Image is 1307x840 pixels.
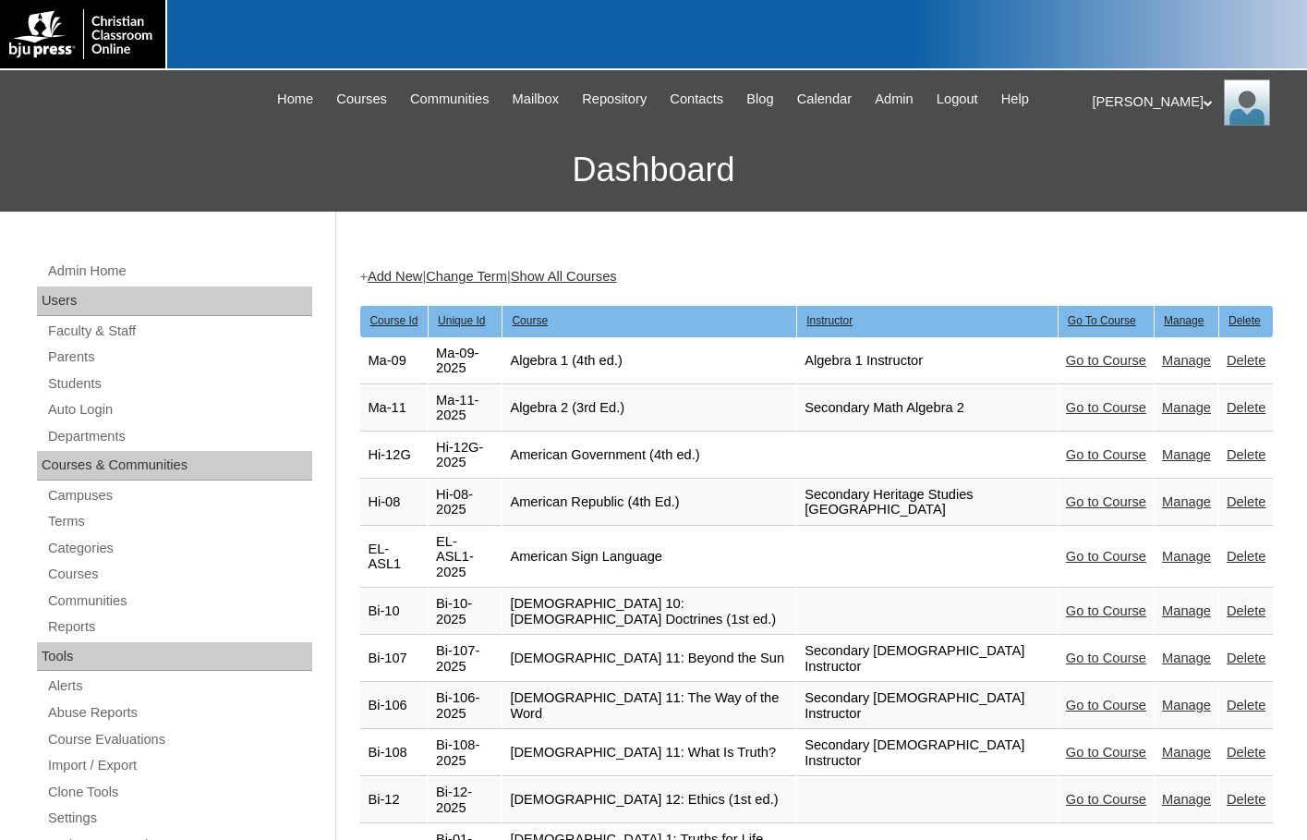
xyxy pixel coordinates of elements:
[429,730,502,776] td: Bi-108-2025
[1162,698,1211,712] a: Manage
[797,683,1058,729] td: Secondary [DEMOGRAPHIC_DATA] Instructor
[1093,79,1289,126] div: [PERSON_NAME]
[429,338,502,384] td: Ma-09-2025
[511,269,617,284] a: Show All Courses
[806,314,853,327] u: Instructor
[9,128,1298,212] h3: Dashboard
[1001,89,1029,110] span: Help
[46,260,312,283] a: Admin Home
[502,385,796,432] td: Algebra 2 (3rd Ed.)
[429,777,502,823] td: Bi-12-2025
[512,314,548,327] u: Course
[1164,314,1204,327] u: Manage
[797,338,1058,384] td: Algebra 1 Instructor
[1227,494,1265,509] a: Delete
[429,589,502,635] td: Bi-10-2025
[502,683,796,729] td: [DEMOGRAPHIC_DATA] 11: The Way of the Word
[1066,603,1146,618] a: Go to Course
[360,480,428,526] td: Hi-08
[46,398,312,421] a: Auto Login
[1227,651,1265,665] a: Delete
[1066,792,1146,807] a: Go to Course
[429,683,502,729] td: Bi-106-2025
[660,89,732,110] a: Contacts
[1162,447,1211,462] a: Manage
[1066,400,1146,415] a: Go to Course
[401,89,499,110] a: Communities
[1066,353,1146,368] a: Go to Course
[1162,792,1211,807] a: Manage
[1227,549,1265,564] a: Delete
[360,385,428,432] td: Ma-11
[360,636,428,682] td: Bi-107
[1162,400,1211,415] a: Manage
[502,589,796,635] td: [DEMOGRAPHIC_DATA] 10: [DEMOGRAPHIC_DATA] Doctrines (1st ed.)
[1066,549,1146,564] a: Go to Course
[1224,79,1270,126] img: Melanie Sevilla
[1066,494,1146,509] a: Go to Course
[268,89,322,110] a: Home
[1162,651,1211,665] a: Manage
[1227,400,1265,415] a: Delete
[1066,651,1146,665] a: Go to Course
[670,89,723,110] span: Contacts
[46,615,312,639] a: Reports
[46,510,312,533] a: Terms
[359,267,1274,286] div: + | |
[797,730,1058,776] td: Secondary [DEMOGRAPHIC_DATA] Instructor
[360,527,428,589] td: EL-ASL1
[327,89,396,110] a: Courses
[1227,698,1265,712] a: Delete
[410,89,490,110] span: Communities
[37,286,312,316] div: Users
[429,385,502,432] td: Ma-11-2025
[46,372,312,396] a: Students
[429,480,502,526] td: Hi-08-2025
[502,432,796,479] td: American Government (4th ed.)
[503,89,569,110] a: Mailbox
[360,432,428,479] td: Hi-12G
[502,527,796,589] td: American Sign Language
[797,480,1058,526] td: Secondary Heritage Studies [GEOGRAPHIC_DATA]
[37,451,312,481] div: Courses & Communities
[865,89,923,110] a: Admin
[1227,792,1265,807] a: Delete
[46,563,312,586] a: Courses
[360,777,428,823] td: Bi-12
[1227,745,1265,760] a: Delete
[426,269,507,284] a: Change Term
[336,89,387,110] span: Courses
[360,338,428,384] td: Ma-09
[46,754,312,777] a: Import / Export
[992,89,1038,110] a: Help
[1162,549,1211,564] a: Manage
[502,730,796,776] td: [DEMOGRAPHIC_DATA] 11: What Is Truth?
[927,89,987,110] a: Logout
[46,701,312,724] a: Abuse Reports
[1066,698,1146,712] a: Go to Course
[502,777,796,823] td: [DEMOGRAPHIC_DATA] 12: Ethics (1st ed.)
[9,9,156,59] img: logo-white.png
[369,314,418,327] u: Course Id
[1227,603,1265,618] a: Delete
[1228,314,1261,327] u: Delete
[737,89,782,110] a: Blog
[582,89,647,110] span: Repository
[46,484,312,507] a: Campuses
[429,527,502,589] td: EL-ASL1-2025
[1227,353,1265,368] a: Delete
[1162,603,1211,618] a: Manage
[438,314,485,327] u: Unique Id
[368,269,422,284] a: Add New
[46,807,312,830] a: Settings
[502,338,796,384] td: Algebra 1 (4th ed.)
[46,781,312,804] a: Clone Tools
[429,636,502,682] td: Bi-107-2025
[746,89,773,110] span: Blog
[513,89,560,110] span: Mailbox
[1162,745,1211,760] a: Manage
[360,730,428,776] td: Bi-108
[46,590,312,613] a: Communities
[46,346,312,369] a: Parents
[502,636,796,682] td: [DEMOGRAPHIC_DATA] 11: Beyond the Sun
